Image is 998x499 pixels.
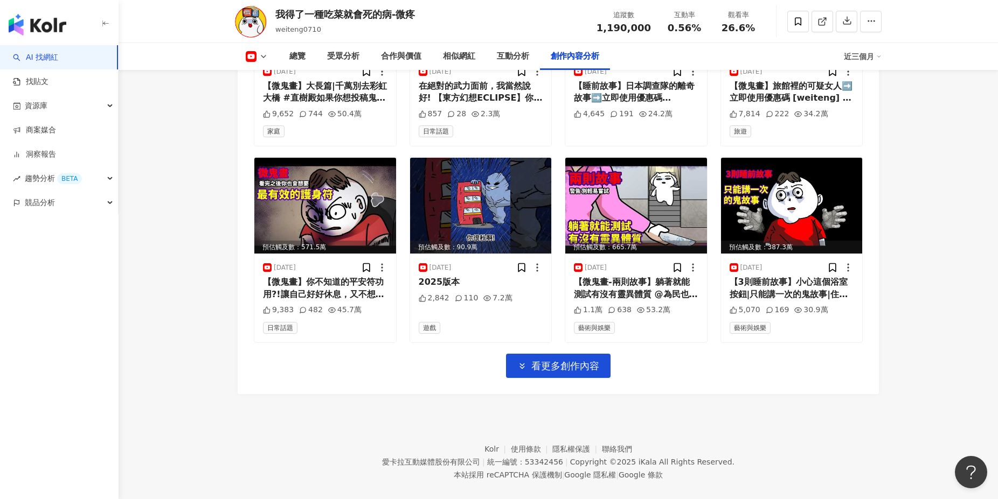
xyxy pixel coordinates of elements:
img: post-image [721,158,863,254]
span: 日常話題 [263,322,297,334]
span: 競品分析 [25,191,55,215]
a: 聯絡我們 [602,445,632,453]
div: 互動率 [664,10,705,20]
div: 【微鬼畫-兩則故事】躺著就能測試有沒有靈異體質 @為民也有約《Once Human》2.0年度版本，全新PVE劇本「無盡長夢」正式登場！ PC&手機免費下載，領取寶箱11連抽、2萬星之彩！ ➡️... [574,276,698,300]
a: iKala [639,458,657,466]
div: 我得了一種吃菜就會死的病-微疼 [275,8,415,21]
span: 1,190,000 [597,22,651,33]
iframe: Help Scout Beacon - Open [955,456,987,488]
span: 藝術與娛樂 [574,322,615,334]
div: 191 [610,109,634,120]
div: 【微鬼畫】旅館裡的可疑女人➡️立即使用優惠碼 [weiteng] 購買 Saily 數據方案，即享 85 折獨家優惠! 下載 Saily 應用程式或前往 [URL][DOMAIN_NAME] 安... [730,80,854,104]
div: 預估觸及數：665.7萬 [565,241,707,254]
div: 110 [455,293,479,304]
button: 看更多創作內容 [506,354,611,378]
div: 24.2萬 [639,109,673,120]
span: weiteng0710 [275,25,321,33]
div: 222 [766,109,789,120]
span: 旅遊 [730,125,751,137]
span: 看更多創作內容 [531,360,599,372]
div: 相似網紅 [443,50,475,63]
span: 藝術與娛樂 [730,322,771,334]
span: 遊戲 [419,322,440,334]
span: | [565,458,568,466]
div: 1.1萬 [574,305,602,315]
div: 638 [608,305,632,315]
div: 7.2萬 [483,293,512,304]
div: post-image預估觸及數：571.5萬 [254,158,396,254]
span: 資源庫 [25,94,47,118]
a: 商案媒合 [13,125,56,136]
a: 隱私權保護 [552,445,602,453]
div: 50.4萬 [328,109,362,120]
div: [DATE] [740,263,763,272]
div: [DATE] [274,67,296,76]
div: 4,645 [574,109,605,120]
img: logo [9,14,66,36]
div: post-image預估觸及數：665.7萬 [565,158,707,254]
img: post-image [254,158,396,254]
div: 9,383 [263,305,294,315]
div: [DATE] [429,67,452,76]
div: post-image預估觸及數：387.3萬 [721,158,863,254]
div: 受眾分析 [327,50,359,63]
span: 家庭 [263,125,285,137]
div: 近三個月 [844,48,882,65]
div: 【睡前故事】日本調查隊的離奇故事➡️立即使用優惠碼 [weiteng] 購買 Saily 數據方案，即享 85 折獨家優惠! 下載 Saily 應用程式或前往 [URL][DOMAIN_NAME... [574,80,698,104]
div: 觀看率 [718,10,759,20]
a: searchAI 找網紅 [13,52,58,63]
div: 互動分析 [497,50,529,63]
div: 7,814 [730,109,760,120]
div: [DATE] [740,67,763,76]
div: 28 [447,109,466,120]
div: Copyright © 2025 All Rights Reserved. [570,458,734,466]
div: 34.2萬 [794,109,828,120]
div: 【微鬼畫】大長篇|千萬別去彩虹大橋 #直樹殿如果你想投稿鬼故事 [URL][DOMAIN_NAME] #鬼故事 #草莓牛奶超好喝 #鬼故事 #草莓牛奶超好喝 合作信箱: [EMAIL_ADDRE... [263,80,387,104]
a: Google 隱私權 [564,470,616,479]
img: post-image [410,158,552,254]
div: BETA [57,173,82,184]
span: 日常話題 [419,125,453,137]
div: 482 [299,305,323,315]
div: 預估觸及數：387.3萬 [721,241,863,254]
div: post-image預估觸及數：90.9萬 [410,158,552,254]
div: 預估觸及數：90.9萬 [410,241,552,254]
a: 洞察報告 [13,149,56,160]
div: 總覽 [289,50,306,63]
div: 【微鬼畫】你不知道的平安符功用?!讓自己好好休息，又不想傷荷包 直衝AirAsia飛北海道札幌就對了! 舒適的座位，好吃的餐點，讓你的旅行從飛機上就開始享受! #Flyairasia #現在人人都能飛 [263,276,387,300]
div: 愛卡拉互動媒體股份有限公司 [382,458,480,466]
div: 2025版本 [419,276,543,288]
div: [DATE] [429,263,452,272]
div: 5,070 [730,305,760,315]
span: | [562,470,565,479]
span: | [616,470,619,479]
div: 統一編號：53342456 [487,458,563,466]
div: 744 [299,109,323,120]
div: 30.9萬 [794,305,828,315]
img: KOL Avatar [235,5,267,38]
a: 使用條款 [511,445,553,453]
div: [DATE] [585,67,607,76]
div: 創作內容分析 [551,50,599,63]
img: post-image [565,158,707,254]
span: 本站採用 reCAPTCHA 保護機制 [454,468,662,481]
div: 169 [766,305,789,315]
div: 在絕對的武力面前，我當然說好! 【東方幻想ECLIPSE】你知道723是甚麼大日子嗎? 沒有錯!就是東方幻想ECLIPSE 繁體中文正式上線啦! 現在登入就送冰之妖精《[PERSON_NAME]... [419,80,543,104]
a: 找貼文 [13,76,48,87]
div: 53.2萬 [637,305,670,315]
div: 45.7萬 [328,305,362,315]
div: 857 [419,109,442,120]
div: 2,842 [419,293,449,304]
div: 預估觸及數：571.5萬 [254,241,396,254]
a: Kolr [484,445,510,453]
span: rise [13,175,20,182]
div: 2.3萬 [472,109,500,120]
div: 【3則睡前故事】小心這個浴室按鈕|只能講一次的鬼故事|住錯樓層 [730,276,854,300]
span: 26.6% [722,23,755,33]
span: | [482,458,485,466]
span: 0.56% [668,23,701,33]
div: 合作與價值 [381,50,421,63]
div: 9,652 [263,109,294,120]
div: 追蹤數 [597,10,651,20]
span: 趨勢分析 [25,166,82,191]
